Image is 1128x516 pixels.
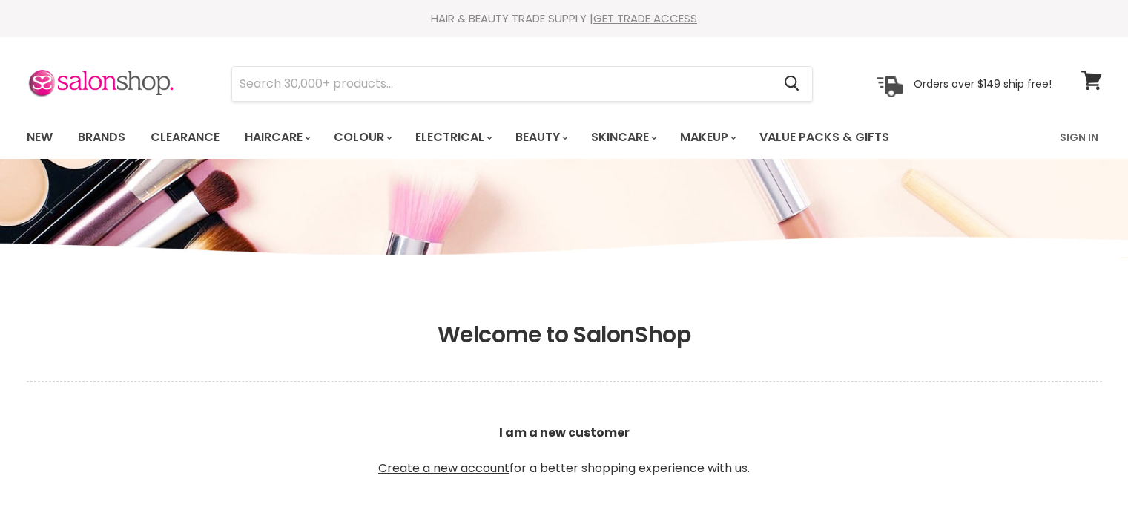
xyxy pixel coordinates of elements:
a: Create a new account [378,460,509,477]
b: I am a new customer [499,424,630,441]
a: Sign In [1051,122,1107,153]
input: Search [232,67,773,101]
a: Electrical [404,122,501,153]
a: Haircare [234,122,320,153]
a: GET TRADE ACCESS [593,10,697,26]
a: Brands [67,122,136,153]
a: Makeup [669,122,745,153]
a: New [16,122,64,153]
a: Skincare [580,122,666,153]
ul: Main menu [16,116,976,159]
a: Value Packs & Gifts [748,122,900,153]
h1: Welcome to SalonShop [27,321,1102,348]
div: HAIR & BEAUTY TRADE SUPPLY | [8,11,1121,26]
a: Clearance [139,122,231,153]
form: Product [231,66,813,102]
button: Search [773,67,812,101]
a: Colour [323,122,401,153]
nav: Main [8,116,1121,159]
p: Orders over $149 ship free! [914,76,1052,90]
a: Beauty [504,122,577,153]
p: for a better shopping experience with us. [27,388,1102,513]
